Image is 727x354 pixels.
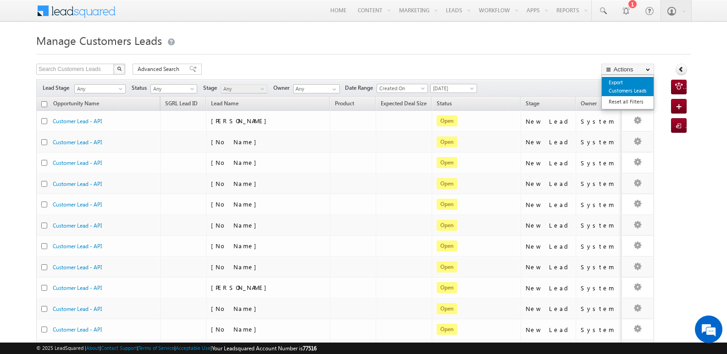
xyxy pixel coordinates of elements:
[53,159,102,166] a: Customer Lead - API
[526,305,572,313] div: New Lead
[335,100,354,107] span: Product
[211,263,261,271] span: [No Name]
[581,305,617,313] div: System
[581,159,617,167] div: System
[36,33,162,48] span: Manage Customers Leads
[138,65,182,73] span: Advanced Search
[437,240,457,251] span: Open
[526,117,572,125] div: New Lead
[161,98,202,110] a: SGRL Lead ID
[581,180,617,188] div: System
[430,84,477,93] a: [DATE]
[526,100,539,107] span: Stage
[53,222,102,229] a: Customer Lead - API
[526,180,572,188] div: New Lead
[221,84,267,93] a: Any
[150,84,197,93] a: Any
[526,221,572,229] div: New Lead
[36,344,316,353] span: © 2025 LeadSquared | | | | |
[211,221,261,229] span: [No Name]
[381,100,427,107] span: Expected Deal Size
[53,305,102,312] a: Customer Lead - API
[303,345,316,352] span: 77516
[221,85,265,93] span: Any
[521,98,544,110] a: Stage
[526,284,572,292] div: New Lead
[211,138,261,146] span: [No Name]
[206,98,243,110] span: Lead Name
[431,84,474,93] span: [DATE]
[53,201,102,208] a: Customer Lead - API
[437,261,457,272] span: Open
[53,284,102,291] a: Customer Lead - API
[581,138,617,146] div: System
[437,136,457,147] span: Open
[327,85,339,94] a: Show All Items
[437,324,457,335] span: Open
[53,139,102,146] a: Customer Lead - API
[165,100,198,107] span: SGRL Lead ID
[602,96,654,107] a: Reset all Filters
[526,263,572,271] div: New Lead
[526,138,572,146] div: New Lead
[377,84,425,93] span: Created On
[211,200,261,208] span: [No Name]
[526,326,572,334] div: New Lead
[53,180,102,187] a: Customer Lead - API
[211,242,261,250] span: [No Name]
[293,84,340,93] input: Type to Search
[437,282,457,293] span: Open
[211,180,261,187] span: [No Name]
[211,283,271,291] span: [PERSON_NAME]
[53,264,102,271] a: Customer Lead - API
[581,242,617,251] div: System
[176,345,211,351] a: Acceptable Use
[437,115,457,126] span: Open
[53,118,102,125] a: Customer Lead - API
[273,84,293,92] span: Owner
[437,157,457,168] span: Open
[581,284,617,292] div: System
[211,325,261,333] span: [No Name]
[41,101,47,107] input: Check all records
[211,305,261,312] span: [No Name]
[211,117,271,125] span: [PERSON_NAME]
[49,98,104,110] a: Opportunity Name
[74,84,126,93] a: Any
[53,243,102,250] a: Customer Lead - API
[376,98,431,110] a: Expected Deal Size
[437,220,457,231] span: Open
[437,199,457,210] span: Open
[581,201,617,209] div: System
[101,345,137,351] a: Contact Support
[526,159,572,167] div: New Lead
[132,84,150,92] span: Status
[43,84,73,92] span: Lead Stage
[53,100,99,107] span: Opportunity Name
[86,345,100,351] a: About
[526,242,572,251] div: New Lead
[211,158,261,166] span: [No Name]
[203,84,221,92] span: Stage
[377,84,428,93] a: Created On
[75,85,122,93] span: Any
[151,85,194,93] span: Any
[581,263,617,271] div: System
[526,201,572,209] div: New Lead
[432,98,456,110] a: Status
[581,100,597,107] span: Owner
[602,77,654,96] a: Export Customers Leads
[437,178,457,189] span: Open
[139,345,174,351] a: Terms of Service
[437,303,457,314] span: Open
[581,117,617,125] div: System
[581,326,617,334] div: System
[601,64,654,75] button: Actions
[212,345,316,352] span: Your Leadsquared Account Number is
[53,326,102,333] a: Customer Lead - API
[117,66,122,71] img: Search
[345,84,377,92] span: Date Range
[581,221,617,229] div: System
